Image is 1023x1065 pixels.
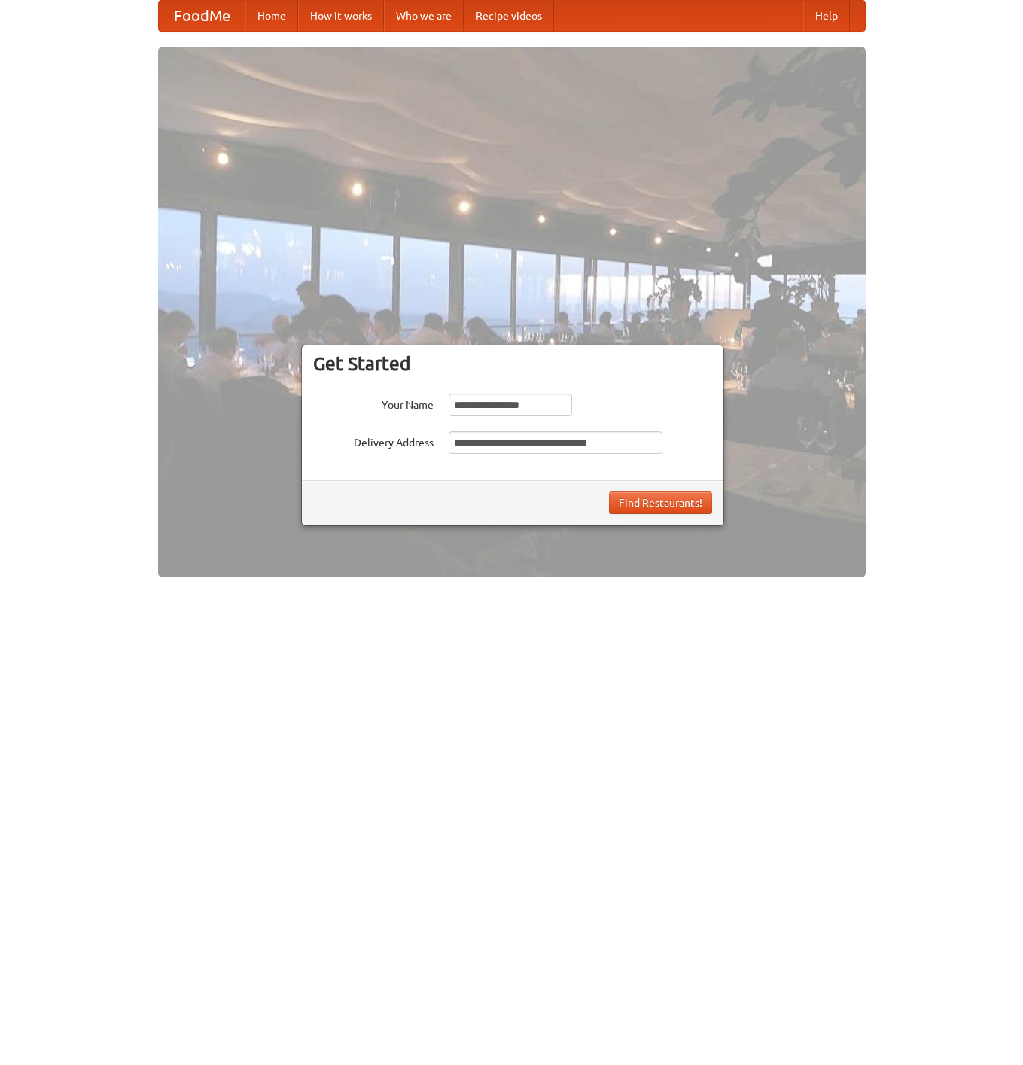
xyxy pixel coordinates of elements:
a: Recipe videos [464,1,554,31]
a: Who we are [384,1,464,31]
a: Help [803,1,850,31]
h3: Get Started [313,352,712,375]
a: FoodMe [159,1,245,31]
label: Delivery Address [313,431,434,450]
button: Find Restaurants! [609,491,712,514]
a: Home [245,1,298,31]
label: Your Name [313,394,434,412]
a: How it works [298,1,384,31]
